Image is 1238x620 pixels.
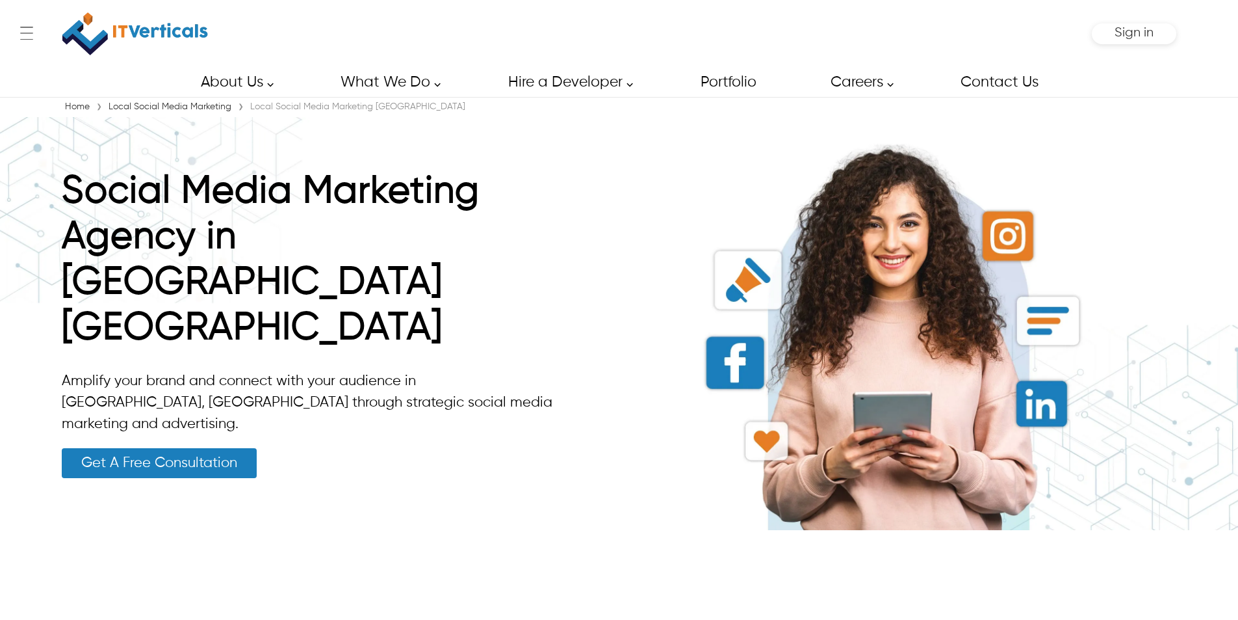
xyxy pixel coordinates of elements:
p: Amplify your brand and connect with your audience in [GEOGRAPHIC_DATA], [GEOGRAPHIC_DATA] through... [62,371,555,435]
a: Local Social Media Marketing [105,102,235,111]
a: Home [62,102,93,111]
span: › [96,98,102,116]
div: Local Social Media Marketing [GEOGRAPHIC_DATA] [247,100,469,113]
a: Sign in [1115,30,1154,38]
a: Portfolio [686,68,770,97]
a: IT Verticals Inc [62,7,209,61]
a: Careers [816,68,901,97]
span: Sign in [1115,26,1154,40]
a: Get A Free Consultation [62,448,257,478]
a: What We Do [326,68,448,97]
img: IT Verticals Inc [62,7,208,61]
a: About Us [186,68,281,97]
a: Hire a Developer [493,68,640,97]
span: › [238,98,244,116]
h1: Social Media Marketing Agency in [GEOGRAPHIC_DATA] [GEOGRAPHIC_DATA] [62,169,555,358]
a: Contact Us [946,68,1052,97]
